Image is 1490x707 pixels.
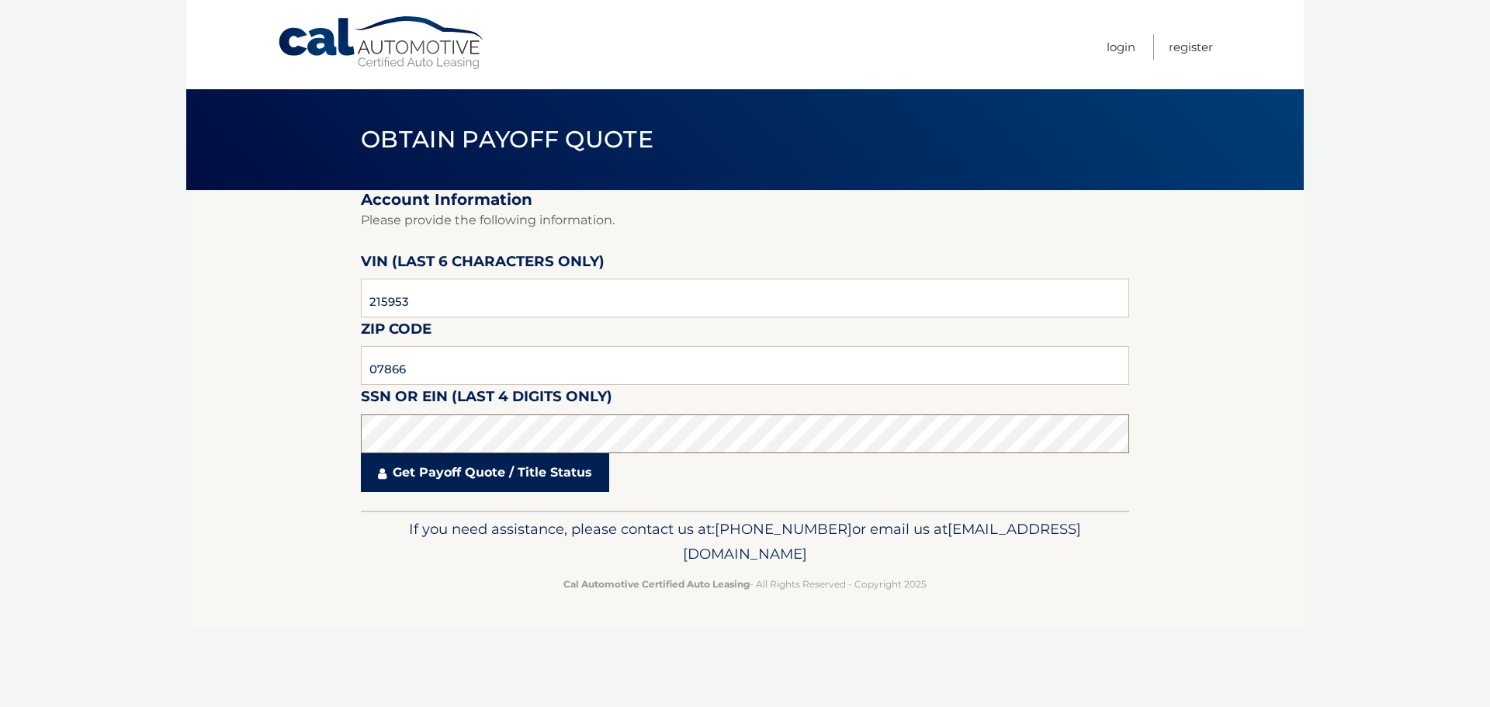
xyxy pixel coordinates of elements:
[277,16,487,71] a: Cal Automotive
[361,125,653,154] span: Obtain Payoff Quote
[371,517,1119,567] p: If you need assistance, please contact us at: or email us at
[715,520,852,538] span: [PHONE_NUMBER]
[361,250,605,279] label: VIN (last 6 characters only)
[1107,34,1135,60] a: Login
[371,576,1119,592] p: - All Rights Reserved - Copyright 2025
[361,190,1129,210] h2: Account Information
[1169,34,1213,60] a: Register
[361,385,612,414] label: SSN or EIN (last 4 digits only)
[361,453,609,492] a: Get Payoff Quote / Title Status
[563,578,750,590] strong: Cal Automotive Certified Auto Leasing
[361,210,1129,231] p: Please provide the following information.
[361,317,431,346] label: Zip Code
